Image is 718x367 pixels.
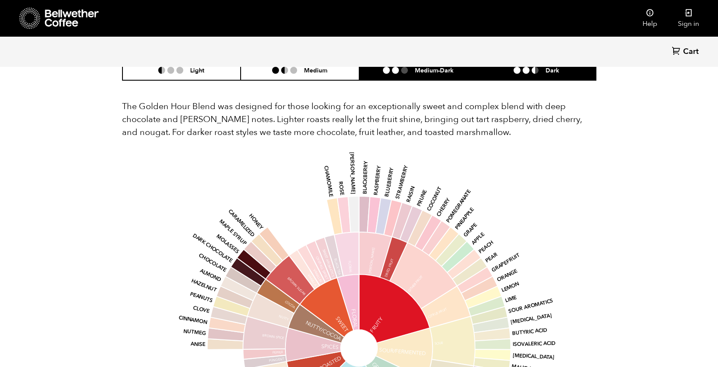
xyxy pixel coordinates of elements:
[683,47,699,57] span: Cart
[304,66,327,74] h6: Medium
[415,66,454,74] h6: Medium-Dark
[546,66,559,74] h6: Dark
[122,100,596,139] p: The Golden Hour Blend was designed for those looking for an exceptionally sweet and complex blend...
[190,66,204,74] h6: Light
[672,46,701,58] a: Cart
